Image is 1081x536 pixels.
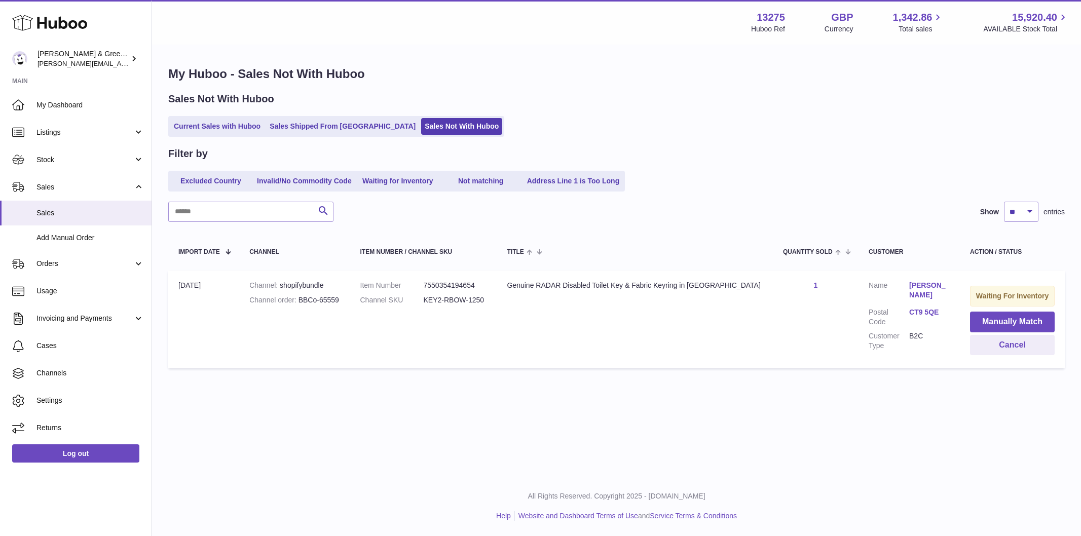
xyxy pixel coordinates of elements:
[12,444,139,463] a: Log out
[507,281,763,290] div: Genuine RADAR Disabled Toilet Key & Fabric Keyring in [GEOGRAPHIC_DATA]
[507,249,524,255] span: Title
[168,271,239,368] td: [DATE]
[178,249,220,255] span: Import date
[983,24,1069,34] span: AVAILABLE Stock Total
[36,423,144,433] span: Returns
[249,296,299,304] strong: Channel order
[869,308,909,327] dt: Postal Code
[757,11,785,24] strong: 13275
[170,173,251,189] a: Excluded Country
[170,118,264,135] a: Current Sales with Huboo
[36,368,144,378] span: Channels
[421,118,502,135] a: Sales Not With Huboo
[36,341,144,351] span: Cases
[650,512,737,520] a: Service Terms & Conditions
[36,286,144,296] span: Usage
[869,281,909,302] dt: Name
[983,11,1069,34] a: 15,920.40 AVAILABLE Stock Total
[357,173,438,189] a: Waiting for Inventory
[1043,207,1065,217] span: entries
[36,100,144,110] span: My Dashboard
[893,11,944,34] a: 1,342.86 Total sales
[496,512,511,520] a: Help
[266,118,419,135] a: Sales Shipped From [GEOGRAPHIC_DATA]
[36,182,133,192] span: Sales
[168,66,1065,82] h1: My Huboo - Sales Not With Huboo
[160,491,1073,501] p: All Rights Reserved. Copyright 2025 - [DOMAIN_NAME]
[1012,11,1057,24] span: 15,920.40
[168,92,274,106] h2: Sales Not With Huboo
[440,173,521,189] a: Not matching
[909,281,950,300] a: [PERSON_NAME]
[424,281,487,290] dd: 7550354194654
[980,207,999,217] label: Show
[249,295,340,305] div: BBCo-65559
[814,281,818,289] a: 1
[970,335,1055,356] button: Cancel
[524,173,623,189] a: Address Line 1 is Too Long
[909,331,950,351] dd: B2C
[360,295,424,305] dt: Channel SKU
[831,11,853,24] strong: GBP
[869,331,909,351] dt: Customer Type
[36,155,133,165] span: Stock
[893,11,933,24] span: 1,342.86
[249,281,340,290] div: shopifybundle
[899,24,944,34] span: Total sales
[909,308,950,317] a: CT9 5QE
[168,147,208,161] h2: Filter by
[970,249,1055,255] div: Action / Status
[249,249,340,255] div: Channel
[825,24,853,34] div: Currency
[515,511,737,521] li: and
[518,512,638,520] a: Website and Dashboard Terms of Use
[253,173,355,189] a: Invalid/No Commodity Code
[783,249,833,255] span: Quantity Sold
[36,314,133,323] span: Invoicing and Payments
[36,233,144,243] span: Add Manual Order
[751,24,785,34] div: Huboo Ref
[38,49,129,68] div: [PERSON_NAME] & Green Ltd
[360,249,487,255] div: Item Number / Channel SKU
[970,312,1055,332] button: Manually Match
[249,281,280,289] strong: Channel
[36,396,144,405] span: Settings
[869,249,950,255] div: Customer
[360,281,424,290] dt: Item Number
[976,292,1049,300] strong: Waiting For Inventory
[12,51,27,66] img: ellen@bluebadgecompany.co.uk
[38,59,203,67] span: [PERSON_NAME][EMAIL_ADDRESS][DOMAIN_NAME]
[36,208,144,218] span: Sales
[36,128,133,137] span: Listings
[424,295,487,305] dd: KEY2-RBOW-1250
[36,259,133,269] span: Orders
